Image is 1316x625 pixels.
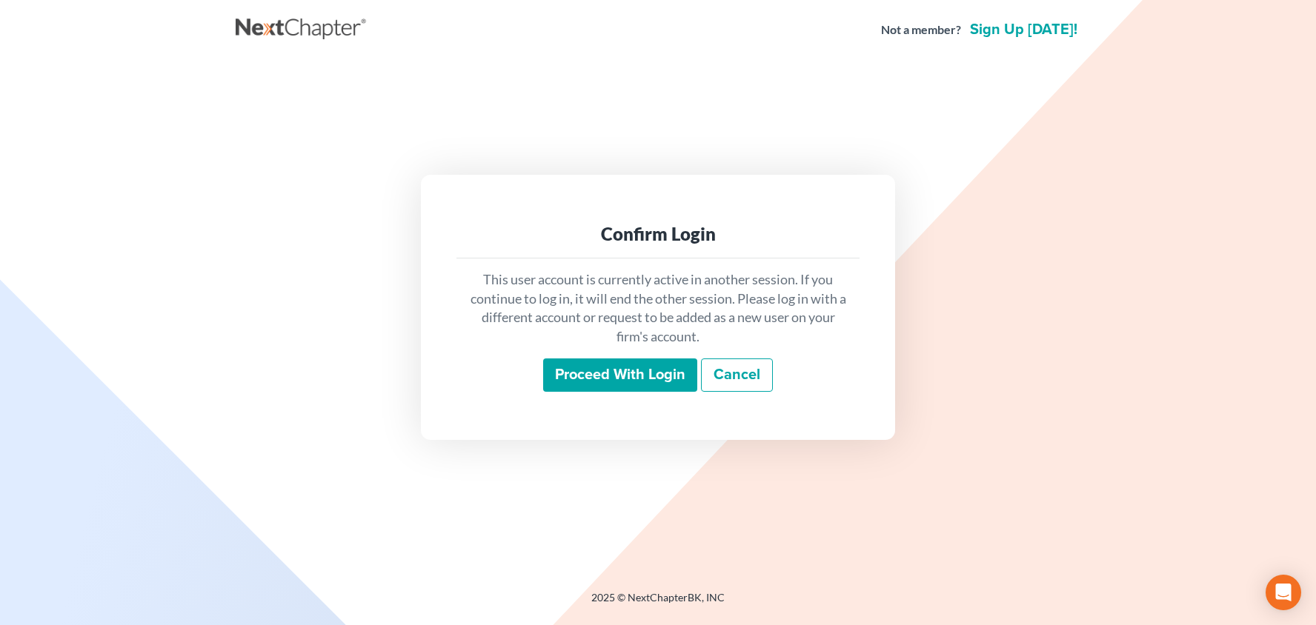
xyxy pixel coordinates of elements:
[236,590,1080,617] div: 2025 © NextChapterBK, INC
[967,22,1080,37] a: Sign up [DATE]!
[701,358,773,392] a: Cancel
[543,358,697,392] input: Proceed with login
[468,270,848,347] p: This user account is currently active in another session. If you continue to log in, it will end ...
[1266,575,1301,610] div: Open Intercom Messenger
[468,222,848,246] div: Confirm Login
[881,21,961,39] strong: Not a member?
